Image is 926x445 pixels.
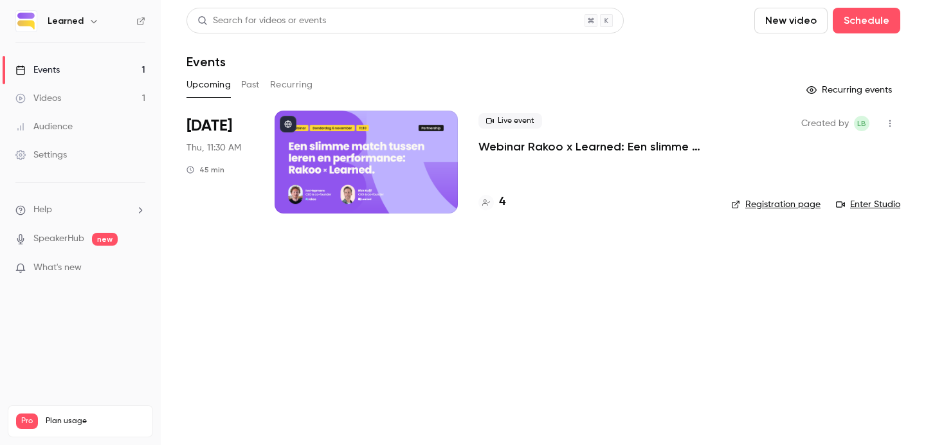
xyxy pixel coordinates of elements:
[186,54,226,69] h1: Events
[478,139,711,154] a: Webinar Rakoo x Learned: Een slimme match tussen leren en performance
[478,194,505,211] a: 4
[48,15,84,28] h6: Learned
[15,120,73,133] div: Audience
[801,80,900,100] button: Recurring events
[754,8,828,33] button: New video
[186,75,231,95] button: Upcoming
[270,75,313,95] button: Recurring
[130,262,145,274] iframe: Noticeable Trigger
[15,149,67,161] div: Settings
[15,203,145,217] li: help-dropdown-opener
[241,75,260,95] button: Past
[186,111,254,213] div: Nov 6 Thu, 11:30 AM (Europe/Amsterdam)
[33,261,82,275] span: What's new
[833,8,900,33] button: Schedule
[186,116,232,136] span: [DATE]
[46,416,145,426] span: Plan usage
[857,116,866,131] span: LB
[186,141,241,154] span: Thu, 11:30 AM
[478,113,542,129] span: Live event
[836,198,900,211] a: Enter Studio
[33,232,84,246] a: SpeakerHub
[33,203,52,217] span: Help
[15,64,60,77] div: Events
[731,198,821,211] a: Registration page
[15,92,61,105] div: Videos
[186,165,224,175] div: 45 min
[92,233,118,246] span: new
[197,14,326,28] div: Search for videos or events
[16,413,38,429] span: Pro
[854,116,869,131] span: Lisanne Buisman
[499,194,505,211] h4: 4
[16,11,37,32] img: Learned
[801,116,849,131] span: Created by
